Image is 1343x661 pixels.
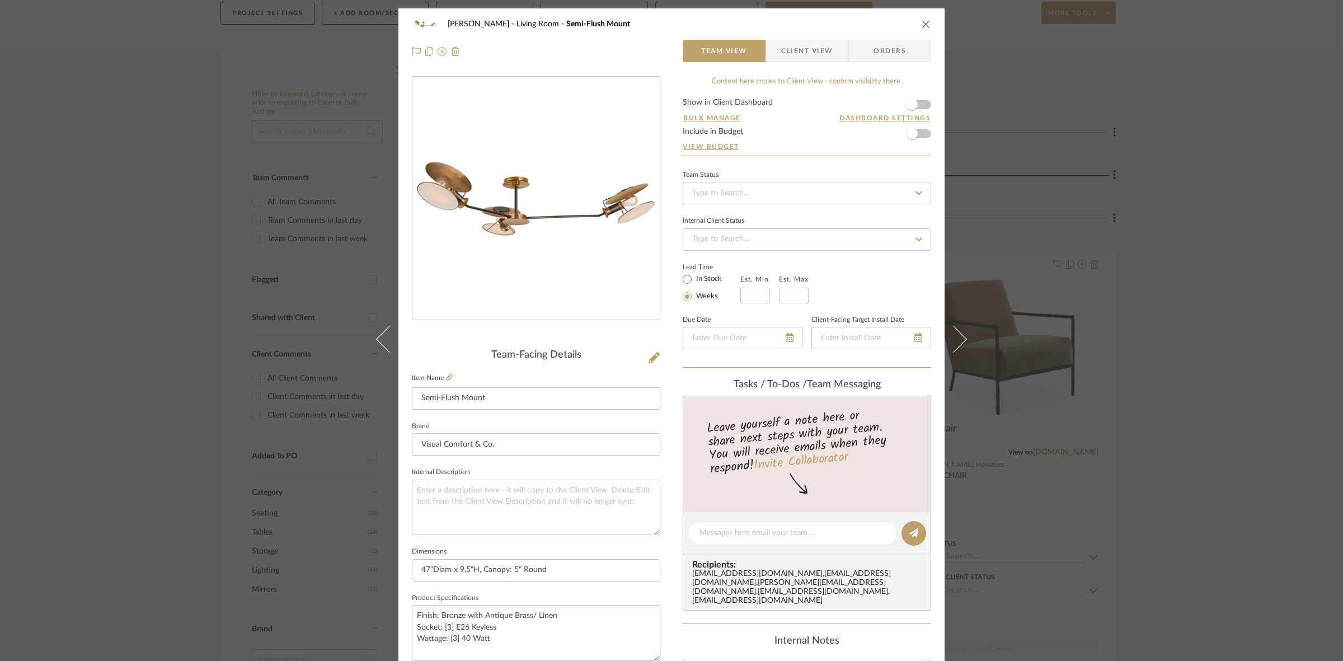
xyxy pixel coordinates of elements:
[683,272,740,303] mat-radio-group: Select item type
[753,448,849,476] a: Invite Collaborator
[682,404,933,479] div: Leave yourself a note here or share next steps with your team. You will receive emails when they ...
[692,570,926,606] div: [EMAIL_ADDRESS][DOMAIN_NAME] , [EMAIL_ADDRESS][DOMAIN_NAME] , [PERSON_NAME][EMAIL_ADDRESS][DOMAIN...
[692,560,926,570] span: Recipients:
[683,262,740,272] label: Lead Time
[683,182,931,204] input: Type to Search…
[683,113,741,123] button: Bulk Manage
[811,317,904,323] label: Client-Facing Target Install Date
[412,559,660,582] input: Enter the dimensions of this item
[839,113,931,123] button: Dashboard Settings
[412,424,430,429] label: Brand
[412,470,470,475] label: Internal Description
[683,327,802,349] input: Enter Due Date
[683,228,931,251] input: Type to Search…
[412,596,478,601] label: Product Specifications
[412,77,660,320] div: 0
[412,549,447,555] label: Dimensions
[694,274,722,284] label: In Stock
[694,292,718,302] label: Weeks
[740,275,769,283] label: Est. Min
[451,47,460,56] img: Remove from project
[412,387,660,410] input: Enter Item Name
[683,142,931,151] a: View Budget
[811,327,931,349] input: Enter Install Date
[683,218,744,224] div: Internal Client Status
[683,317,711,323] label: Due Date
[415,77,658,320] img: fedbcfff-0ee2-4bed-b724-cd1290cc6bec_436x436.jpg
[412,349,660,362] div: Team-Facing Details
[701,40,747,62] span: Team View
[781,40,833,62] span: Client View
[516,20,566,28] span: Living Room
[683,76,931,87] div: Content here copies to Client View - confirm visibility there.
[412,373,453,383] label: Item Name
[683,172,719,178] div: Team Status
[861,40,918,62] span: Orders
[683,379,931,391] div: team Messaging
[412,13,439,35] img: fedbcfff-0ee2-4bed-b724-cd1290cc6bec_48x40.jpg
[683,635,931,648] div: Internal Notes
[921,19,931,29] button: close
[779,275,809,283] label: Est. Max
[448,20,516,28] span: [PERSON_NAME]
[412,433,660,456] input: Enter Brand
[734,379,807,390] span: Tasks / To-Dos /
[566,20,630,28] span: Semi-Flush Mount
